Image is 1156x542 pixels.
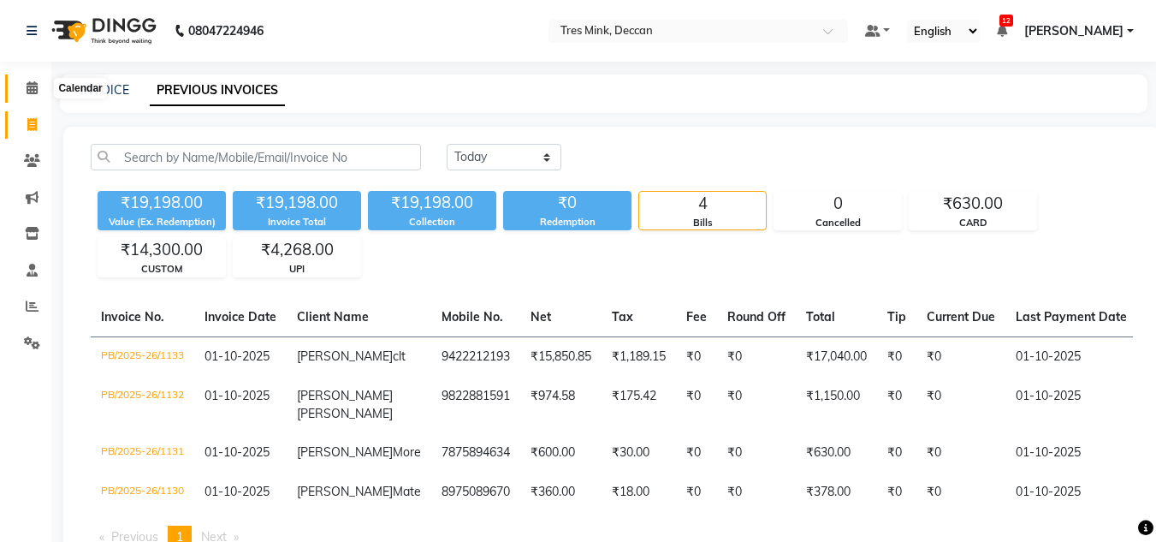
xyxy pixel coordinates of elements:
[233,191,361,215] div: ₹19,198.00
[531,309,551,325] span: Net
[520,433,602,473] td: ₹600.00
[916,473,1005,512] td: ₹0
[877,433,916,473] td: ₹0
[150,75,285,106] a: PREVIOUS INVOICES
[774,216,901,230] div: Cancelled
[431,337,520,377] td: 9422212193
[602,337,676,377] td: ₹1,189.15
[91,433,194,473] td: PB/2025-26/1131
[676,377,717,433] td: ₹0
[442,309,503,325] span: Mobile No.
[717,337,796,377] td: ₹0
[503,215,631,229] div: Redemption
[1024,22,1123,40] span: [PERSON_NAME]
[796,473,877,512] td: ₹378.00
[393,484,421,499] span: Mate
[91,144,421,170] input: Search by Name/Mobile/Email/Invoice No
[205,444,270,460] span: 01-10-2025
[1005,473,1137,512] td: 01-10-2025
[368,215,496,229] div: Collection
[205,388,270,403] span: 01-10-2025
[393,444,421,460] span: More
[297,388,393,403] span: [PERSON_NAME]
[503,191,631,215] div: ₹0
[101,309,164,325] span: Invoice No.
[188,7,264,55] b: 08047224946
[98,262,225,277] div: CUSTOM
[54,78,106,98] div: Calendar
[205,348,270,364] span: 01-10-2025
[676,473,717,512] td: ₹0
[1005,337,1137,377] td: 01-10-2025
[639,192,766,216] div: 4
[639,216,766,230] div: Bills
[717,377,796,433] td: ₹0
[297,406,393,421] span: [PERSON_NAME]
[910,216,1036,230] div: CARD
[910,192,1036,216] div: ₹630.00
[368,191,496,215] div: ₹19,198.00
[796,337,877,377] td: ₹17,040.00
[520,473,602,512] td: ₹360.00
[686,309,707,325] span: Fee
[98,191,226,215] div: ₹19,198.00
[796,433,877,473] td: ₹630.00
[887,309,906,325] span: Tip
[1005,377,1137,433] td: 01-10-2025
[999,15,1013,27] span: 12
[297,348,393,364] span: [PERSON_NAME]
[717,473,796,512] td: ₹0
[717,433,796,473] td: ₹0
[520,377,602,433] td: ₹974.58
[676,433,717,473] td: ₹0
[234,238,360,262] div: ₹4,268.00
[520,337,602,377] td: ₹15,850.85
[44,7,161,55] img: logo
[234,262,360,277] div: UPI
[98,215,226,229] div: Value (Ex. Redemption)
[205,309,276,325] span: Invoice Date
[297,309,369,325] span: Client Name
[806,309,835,325] span: Total
[431,433,520,473] td: 7875894634
[997,23,1007,39] a: 12
[1005,433,1137,473] td: 01-10-2025
[927,309,995,325] span: Current Due
[774,192,901,216] div: 0
[297,484,393,499] span: [PERSON_NAME]
[91,473,194,512] td: PB/2025-26/1130
[431,473,520,512] td: 8975089670
[796,377,877,433] td: ₹1,150.00
[205,484,270,499] span: 01-10-2025
[91,337,194,377] td: PB/2025-26/1133
[1016,309,1127,325] span: Last Payment Date
[98,238,225,262] div: ₹14,300.00
[877,337,916,377] td: ₹0
[393,348,406,364] span: clt
[602,377,676,433] td: ₹175.42
[91,377,194,433] td: PB/2025-26/1132
[602,473,676,512] td: ₹18.00
[916,377,1005,433] td: ₹0
[431,377,520,433] td: 9822881591
[877,377,916,433] td: ₹0
[602,433,676,473] td: ₹30.00
[297,444,393,460] span: [PERSON_NAME]
[727,309,785,325] span: Round Off
[916,337,1005,377] td: ₹0
[233,215,361,229] div: Invoice Total
[612,309,633,325] span: Tax
[676,337,717,377] td: ₹0
[877,473,916,512] td: ₹0
[916,433,1005,473] td: ₹0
